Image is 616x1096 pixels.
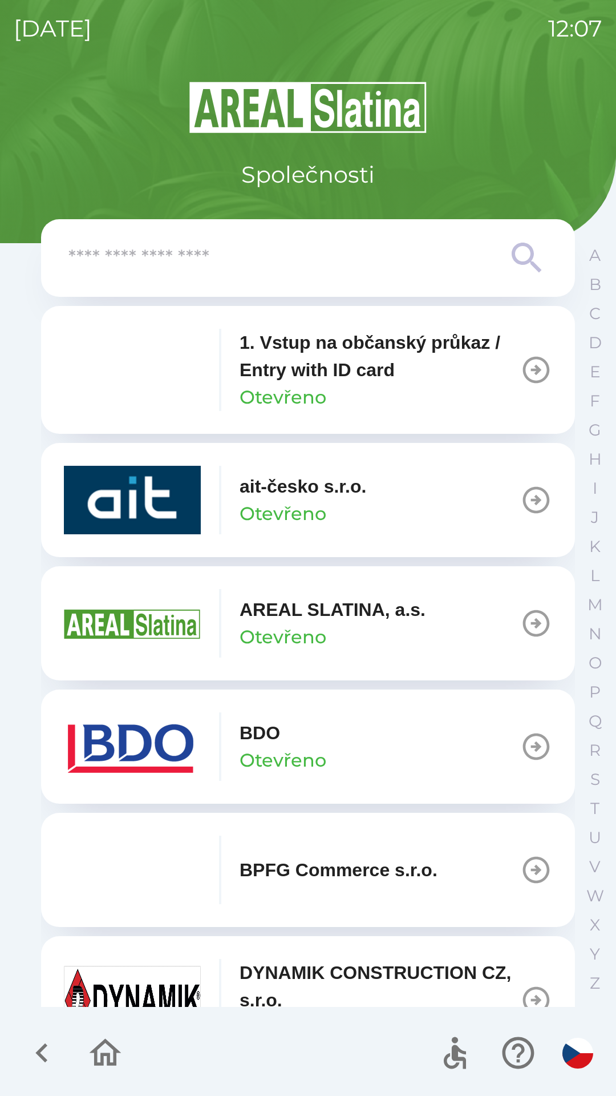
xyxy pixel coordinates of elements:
[590,973,600,993] p: Z
[589,245,601,265] p: A
[581,416,609,445] button: G
[589,304,601,324] p: C
[581,794,609,823] button: T
[581,328,609,357] button: D
[64,336,201,404] img: 93ea42ec-2d1b-4d6e-8f8a-bdbb4610bcc3.png
[589,653,602,673] p: O
[581,707,609,736] button: Q
[240,856,437,884] p: BPFG Commerce s.r.o.
[64,589,201,658] img: aad3f322-fb90-43a2-be23-5ead3ef36ce5.png
[590,944,600,964] p: Y
[581,590,609,619] button: M
[41,566,575,680] button: AREAL SLATINA, a.s.Otevřeno
[581,969,609,998] button: Z
[41,306,575,434] button: 1. Vstup na občanský průkaz / Entry with ID cardOtevřeno
[589,624,602,644] p: N
[240,473,366,500] p: ait-česko s.r.o.
[589,828,601,848] p: U
[240,719,280,747] p: BDO
[589,711,602,731] p: Q
[240,500,326,527] p: Otevřeno
[589,275,601,295] p: B
[241,158,375,192] p: Společnosti
[581,270,609,299] button: B
[590,391,600,411] p: F
[581,881,609,910] button: W
[591,507,599,527] p: J
[240,384,326,411] p: Otevřeno
[240,329,520,384] p: 1. Vstup na občanský průkaz / Entry with ID card
[41,690,575,804] button: BDOOtevřeno
[581,648,609,678] button: O
[41,80,575,135] img: Logo
[581,503,609,532] button: J
[581,736,609,765] button: R
[581,561,609,590] button: L
[581,940,609,969] button: Y
[581,823,609,852] button: U
[581,445,609,474] button: H
[64,836,201,904] img: f3b1b367-54a7-43c8-9d7e-84e812667233.png
[586,886,604,906] p: W
[41,813,575,927] button: BPFG Commerce s.r.o.
[590,769,600,789] p: S
[590,566,599,586] p: L
[64,966,201,1034] img: 9aa1c191-0426-4a03-845b-4981a011e109.jpeg
[581,678,609,707] button: P
[589,420,601,440] p: G
[589,857,601,877] p: V
[64,712,201,781] img: ae7449ef-04f1-48ed-85b5-e61960c78b50.png
[589,682,601,702] p: P
[589,537,601,557] p: K
[548,11,602,46] p: 12:07
[581,532,609,561] button: K
[589,449,602,469] p: H
[581,241,609,270] button: A
[240,747,326,774] p: Otevřeno
[581,765,609,794] button: S
[64,466,201,534] img: 40b5cfbb-27b1-4737-80dc-99d800fbabba.png
[240,959,520,1014] p: DYNAMIK CONSTRUCTION CZ, s.r.o.
[41,443,575,557] button: ait-česko s.r.o.Otevřeno
[590,915,600,935] p: X
[240,596,425,623] p: AREAL SLATINA, a.s.
[14,11,92,46] p: [DATE]
[581,619,609,648] button: N
[589,333,602,353] p: D
[581,474,609,503] button: I
[593,478,597,498] p: I
[589,740,601,760] p: R
[581,910,609,940] button: X
[581,299,609,328] button: C
[240,623,326,651] p: Otevřeno
[590,362,601,382] p: E
[562,1038,593,1069] img: cs flag
[581,357,609,386] button: E
[590,799,599,819] p: T
[587,595,603,615] p: M
[41,936,575,1064] button: DYNAMIK CONSTRUCTION CZ, s.r.o.Otevřeno
[581,386,609,416] button: F
[581,852,609,881] button: V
